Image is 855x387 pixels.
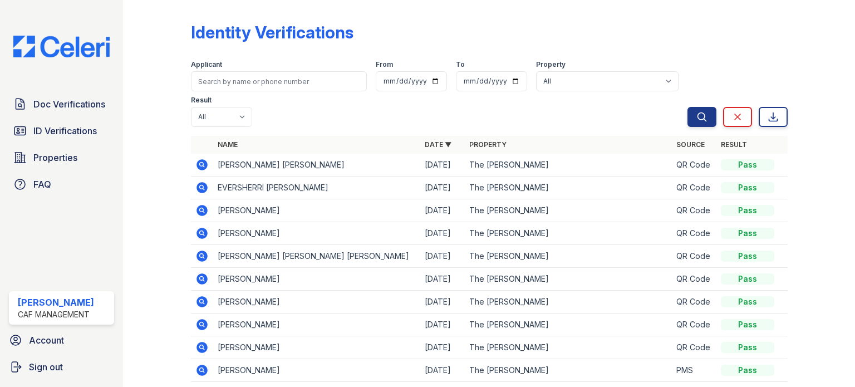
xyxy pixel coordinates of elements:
td: QR Code [672,313,716,336]
td: [DATE] [420,313,465,336]
td: QR Code [672,291,716,313]
div: Pass [721,182,774,193]
span: Doc Verifications [33,97,105,111]
td: [DATE] [420,268,465,291]
div: [PERSON_NAME] [18,296,94,309]
td: The [PERSON_NAME] [465,245,672,268]
td: [DATE] [420,245,465,268]
td: QR Code [672,177,716,199]
div: Pass [721,273,774,285]
td: QR Code [672,154,716,177]
div: Pass [721,319,774,330]
a: Source [676,140,705,149]
div: Pass [721,205,774,216]
div: Pass [721,251,774,262]
a: Doc Verifications [9,93,114,115]
label: Result [191,96,212,105]
div: Pass [721,365,774,376]
div: Identity Verifications [191,22,353,42]
td: QR Code [672,336,716,359]
a: Sign out [4,356,119,378]
a: Properties [9,146,114,169]
a: Account [4,329,119,351]
td: [PERSON_NAME] [PERSON_NAME] [PERSON_NAME] [213,245,420,268]
td: The [PERSON_NAME] [465,199,672,222]
td: [DATE] [420,222,465,245]
label: Applicant [191,60,222,69]
a: Property [469,140,507,149]
td: The [PERSON_NAME] [465,222,672,245]
td: [PERSON_NAME] [PERSON_NAME] [213,154,420,177]
div: Pass [721,296,774,307]
td: EVERSHERRI [PERSON_NAME] [213,177,420,199]
span: Sign out [29,360,63,374]
td: The [PERSON_NAME] [465,154,672,177]
a: Name [218,140,238,149]
td: [PERSON_NAME] [213,359,420,382]
td: [PERSON_NAME] [213,291,420,313]
td: PMS [672,359,716,382]
td: The [PERSON_NAME] [465,359,672,382]
td: The [PERSON_NAME] [465,268,672,291]
td: The [PERSON_NAME] [465,313,672,336]
span: Properties [33,151,77,164]
label: From [376,60,393,69]
td: [DATE] [420,336,465,359]
span: ID Verifications [33,124,97,138]
td: The [PERSON_NAME] [465,177,672,199]
div: Pass [721,228,774,239]
td: The [PERSON_NAME] [465,336,672,359]
a: Result [721,140,747,149]
td: QR Code [672,268,716,291]
td: The [PERSON_NAME] [465,291,672,313]
a: FAQ [9,173,114,195]
td: [DATE] [420,199,465,222]
div: Pass [721,342,774,353]
td: QR Code [672,199,716,222]
div: Pass [721,159,774,170]
label: To [456,60,465,69]
div: CAF Management [18,309,94,320]
label: Property [536,60,566,69]
a: ID Verifications [9,120,114,142]
td: [DATE] [420,154,465,177]
td: [DATE] [420,291,465,313]
td: [PERSON_NAME] [213,268,420,291]
td: [PERSON_NAME] [213,336,420,359]
td: QR Code [672,222,716,245]
img: CE_Logo_Blue-a8612792a0a2168367f1c8372b55b34899dd931a85d93a1a3d3e32e68fde9ad4.png [4,36,119,57]
td: [PERSON_NAME] [213,222,420,245]
span: FAQ [33,178,51,191]
td: [DATE] [420,177,465,199]
td: [PERSON_NAME] [213,313,420,336]
td: [DATE] [420,359,465,382]
span: Account [29,334,64,347]
td: QR Code [672,245,716,268]
td: [PERSON_NAME] [213,199,420,222]
a: Date ▼ [425,140,451,149]
input: Search by name or phone number [191,71,367,91]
